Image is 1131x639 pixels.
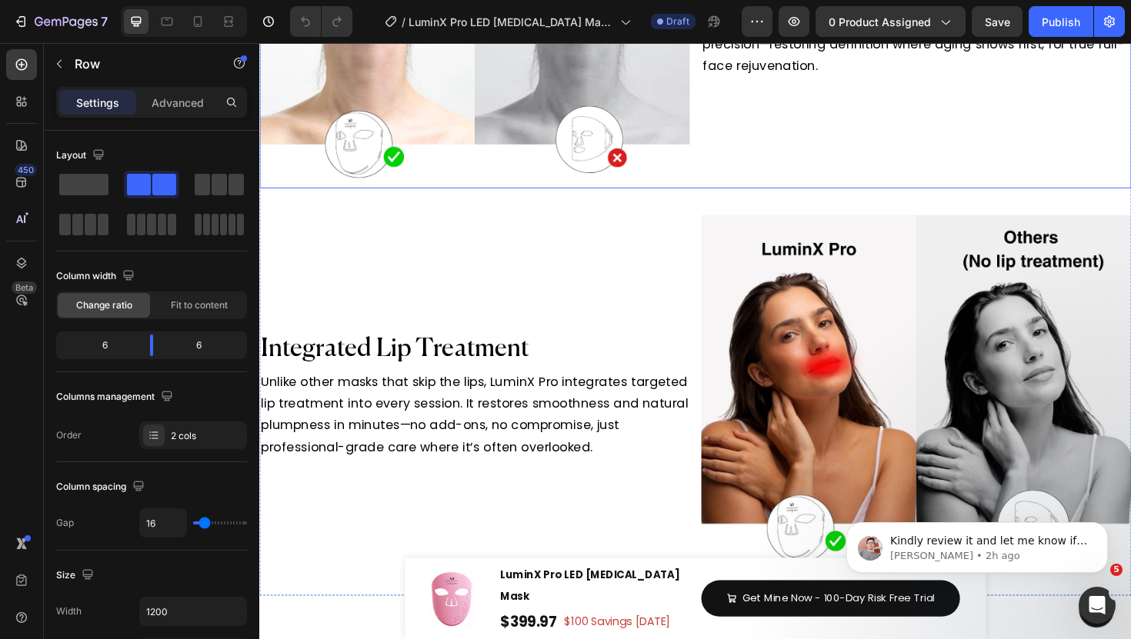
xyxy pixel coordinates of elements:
span: Change ratio [76,298,132,312]
iframe: Design area [259,43,1131,639]
span: Save [985,15,1010,28]
div: 2 cols [171,429,243,443]
div: Column width [56,266,138,287]
strong: LuminX Pro LED [MEDICAL_DATA] Mask [255,555,445,594]
div: Layout [56,145,108,166]
input: Auto [140,509,186,537]
div: Columns management [56,387,176,408]
div: 6 [165,334,244,356]
iframe: Intercom live chat [1079,587,1116,624]
div: Column spacing [56,477,148,498]
span: Fit to content [171,298,228,312]
span: LuminX Pro LED [MEDICAL_DATA] Mask | Revised Product Page - Phase 2 [409,14,614,30]
button: 7 [6,6,115,37]
button: Save [972,6,1023,37]
div: Gap [56,516,74,530]
img: gempages_499023076877403366-d8a67ef4-ccd6-4c1c-97f7-25ee5076401b.jpg [468,182,923,561]
span: 0 product assigned [829,14,931,30]
div: 6 [59,334,138,356]
p: Settings [76,95,119,111]
div: 450 [15,164,37,176]
span: Draft [666,15,689,28]
span: Integrated Lip Treatment [2,311,285,338]
div: Width [56,604,82,618]
div: Undo/Redo [290,6,352,37]
span: / [402,14,405,30]
button: Publish [1029,6,1093,37]
iframe: Intercom notifications message [823,490,1131,597]
p: 7 [101,12,108,31]
span: Unlike other masks that skip the lips, LuminX Pro integrates targeted lip treatment into every se... [2,349,454,436]
p: Row [75,55,205,73]
input: Auto [140,597,246,625]
span: 5 [1110,564,1123,576]
button: 0 product assigned [816,6,966,37]
div: Beta [12,281,37,294]
div: Order [56,428,82,442]
div: Publish [1042,14,1080,30]
p: Advanced [152,95,204,111]
div: Size [56,565,97,586]
img: gempages_499023076877403366-4b787f62-32d5-4af9-a5b3-5e0748c4d822.png [172,557,235,620]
